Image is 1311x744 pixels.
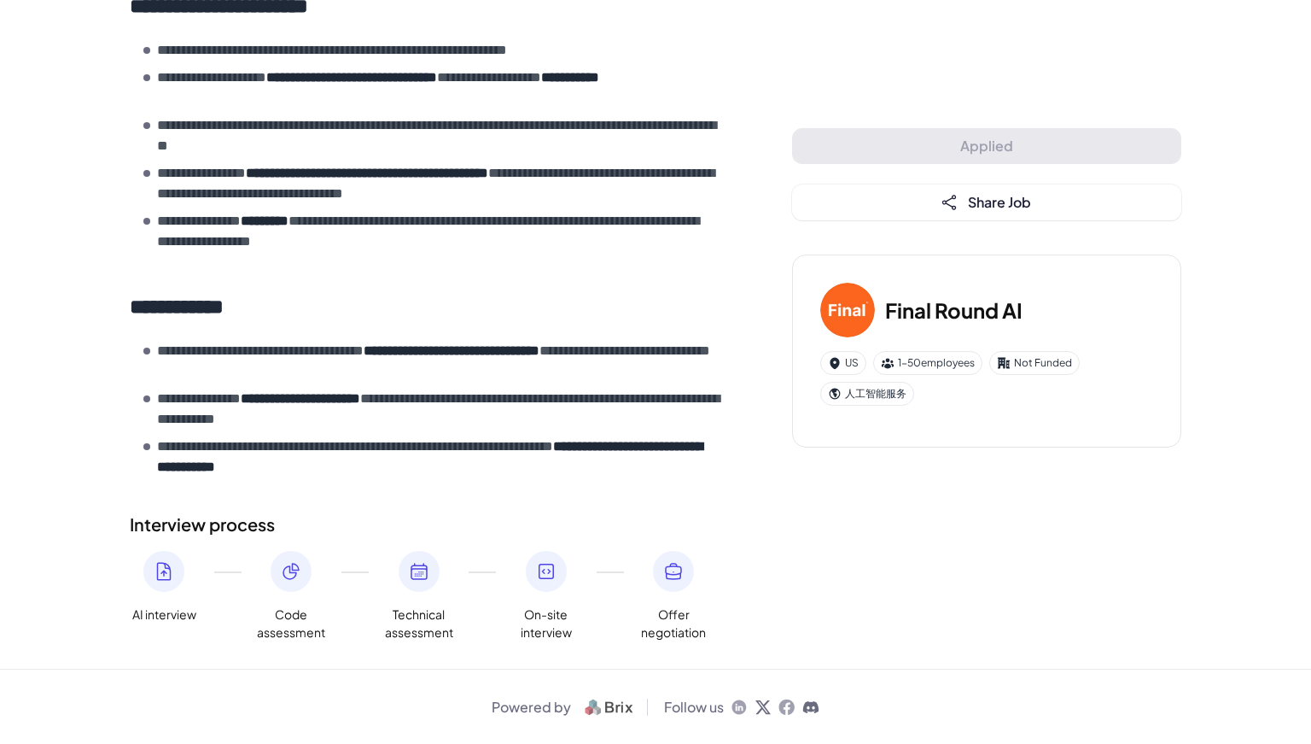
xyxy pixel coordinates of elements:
[820,283,875,337] img: Fi
[639,606,708,641] span: Offer negotiation
[989,351,1080,375] div: Not Funded
[664,697,724,718] span: Follow us
[385,606,453,641] span: Technical assessment
[132,606,196,624] span: AI interview
[130,512,724,537] h2: Interview process
[873,351,982,375] div: 1-50 employees
[512,606,580,641] span: On-site interview
[885,295,1023,325] h3: Final Round AI
[792,185,1181,220] button: Share Job
[578,697,640,718] img: logo
[492,697,571,718] span: Powered by
[820,351,866,375] div: US
[968,193,1031,211] span: Share Job
[820,382,914,406] div: 人工智能服务
[257,606,325,641] span: Code assessment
